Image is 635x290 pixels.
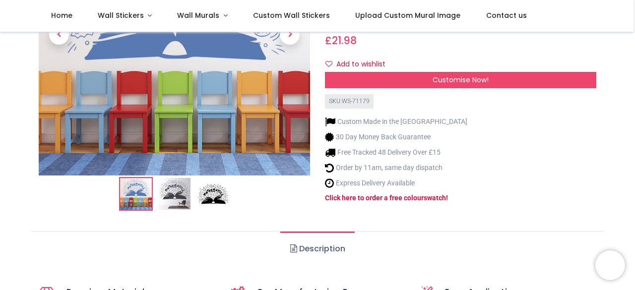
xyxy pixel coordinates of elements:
[325,56,394,73] button: Add to wishlistAdd to wishlist
[280,25,300,45] span: Next
[325,132,467,142] li: 30 Day Money Back Guarantee
[446,194,448,202] a: !
[49,25,69,45] span: Previous
[486,10,527,20] span: Contact us
[325,60,332,67] i: Add to wishlist
[280,232,354,266] a: Description
[595,250,625,280] iframe: Brevo live chat
[51,10,72,20] span: Home
[325,116,467,127] li: Custom Made in the [GEOGRAPHIC_DATA]
[325,94,374,109] div: SKU: WS-71179
[325,178,467,188] li: Express Delivery Available
[159,178,190,210] img: WS-71179-02
[424,194,446,202] a: swatch
[332,33,357,48] span: 21.98
[253,10,330,20] span: Custom Wall Stickers
[433,75,489,85] span: Customise Now!
[325,147,467,158] li: Free Tracked 48 Delivery Over £15
[325,33,357,48] span: £
[325,194,424,202] a: Click here to order a free colour
[355,10,460,20] span: Upload Custom Mural Image
[197,178,229,210] img: WS-71179-03
[98,10,144,20] span: Wall Stickers
[325,163,467,173] li: Order by 11am, same day dispatch
[120,178,152,210] img: Mathematics Text Book Maths Classroom Wall Sticker
[177,10,219,20] span: Wall Murals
